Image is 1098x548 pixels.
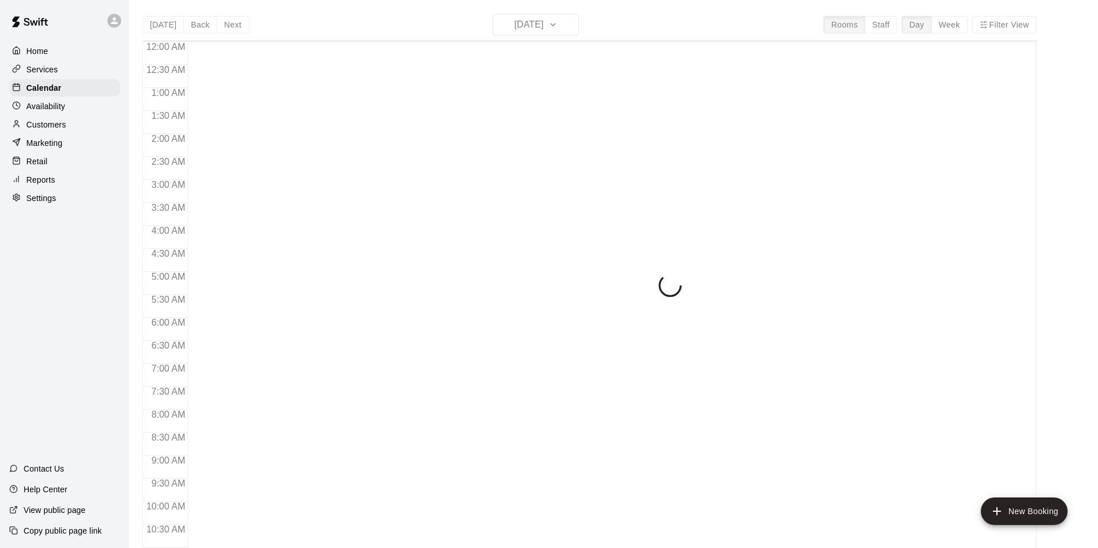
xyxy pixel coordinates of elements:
[149,249,188,258] span: 4:30 AM
[149,410,188,419] span: 8:00 AM
[149,157,188,167] span: 2:30 AM
[149,295,188,304] span: 5:30 AM
[981,497,1068,525] button: add
[26,101,65,112] p: Availability
[26,45,48,57] p: Home
[149,111,188,121] span: 1:30 AM
[149,341,188,350] span: 6:30 AM
[144,501,188,511] span: 10:00 AM
[26,82,61,94] p: Calendar
[26,137,63,149] p: Marketing
[24,463,64,474] p: Contact Us
[9,171,120,188] a: Reports
[149,364,188,373] span: 7:00 AM
[9,79,120,97] a: Calendar
[144,65,188,75] span: 12:30 AM
[24,484,67,495] p: Help Center
[149,478,188,488] span: 9:30 AM
[26,64,58,75] p: Services
[149,433,188,442] span: 8:30 AM
[149,180,188,190] span: 3:00 AM
[149,203,188,213] span: 3:30 AM
[144,42,188,52] span: 12:00 AM
[9,61,120,78] a: Services
[24,525,102,537] p: Copy public page link
[149,134,188,144] span: 2:00 AM
[9,43,120,60] a: Home
[149,88,188,98] span: 1:00 AM
[9,116,120,133] a: Customers
[144,524,188,534] span: 10:30 AM
[24,504,86,516] p: View public page
[9,190,120,207] a: Settings
[26,156,48,167] p: Retail
[26,192,56,204] p: Settings
[149,272,188,281] span: 5:00 AM
[9,134,120,152] a: Marketing
[149,318,188,327] span: 6:00 AM
[149,456,188,465] span: 9:00 AM
[149,226,188,236] span: 4:00 AM
[26,119,66,130] p: Customers
[9,153,120,170] a: Retail
[9,98,120,115] a: Availability
[26,174,55,186] p: Reports
[149,387,188,396] span: 7:30 AM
